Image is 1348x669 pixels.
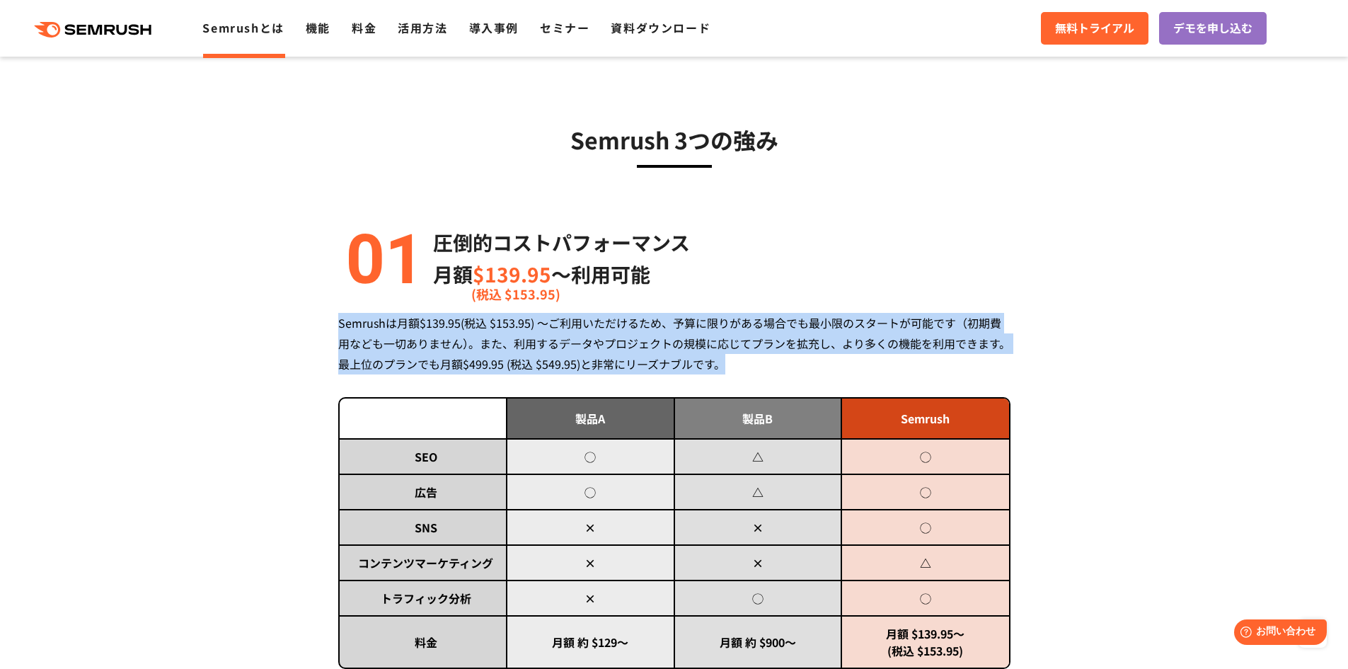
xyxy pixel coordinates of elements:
[507,616,674,668] td: 月額 約 $129～
[433,227,690,258] p: 圧倒的コストパフォーマンス
[340,474,507,510] td: 広告
[1173,19,1252,38] span: デモを申し込む
[433,258,690,290] p: 月額 〜利用可能
[1159,12,1267,45] a: デモを申し込む
[674,510,842,545] td: ×
[340,581,507,616] td: トラフィック分析
[540,19,589,36] a: セミナー
[1041,12,1148,45] a: 無料トライアル
[469,19,519,36] a: 導入事例
[674,474,842,510] td: △
[340,439,507,474] td: SEO
[507,545,674,581] td: ×
[507,510,674,545] td: ×
[674,581,842,616] td: ◯
[507,474,674,510] td: ◯
[1055,19,1134,38] span: 無料トライアル
[338,227,423,290] img: alt
[841,545,1009,581] td: △
[841,581,1009,616] td: ◯
[398,19,447,36] a: 活用方法
[841,510,1009,545] td: ◯
[507,439,674,474] td: ◯
[473,260,551,288] span: $139.95
[340,510,507,545] td: SNS
[841,399,1009,439] td: Semrush
[841,474,1009,510] td: ◯
[1222,614,1332,653] iframe: Help widget launcher
[841,616,1009,668] td: 月額 $139.95～ (税込 $153.95)
[507,399,674,439] td: 製品A
[674,545,842,581] td: ×
[306,19,330,36] a: 機能
[674,399,842,439] td: 製品B
[202,19,284,36] a: Semrushとは
[338,313,1010,374] div: Semrushは月額$139.95(税込 $153.95) ～ご利用いただけるため、予算に限りがある場合でも最小限のスタートが可能です（初期費用なども一切ありません）。また、利用するデータやプロ...
[674,439,842,474] td: △
[674,616,842,668] td: 月額 約 $900～
[507,581,674,616] td: ×
[340,616,507,668] td: 料金
[611,19,710,36] a: 資料ダウンロード
[338,122,1010,157] h3: Semrush 3つの強み
[841,439,1009,474] td: ◯
[471,278,560,310] span: (税込 $153.95)
[340,545,507,581] td: コンテンツマーケティング
[352,19,376,36] a: 料金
